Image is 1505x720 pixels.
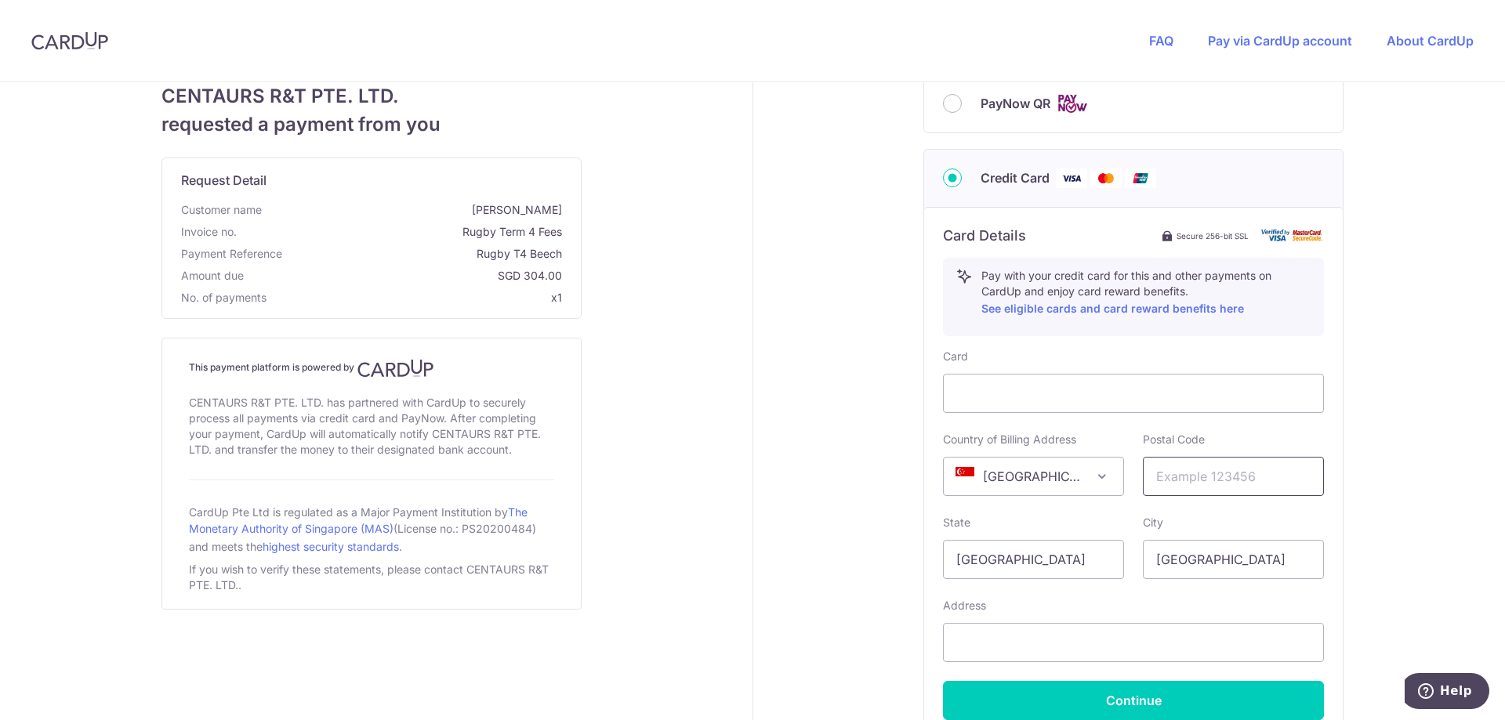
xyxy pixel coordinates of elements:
label: Address [943,598,986,613]
h4: This payment platform is powered by [189,359,554,378]
img: CardUp [357,359,434,378]
img: Visa [1056,168,1087,188]
label: Postal Code [1143,432,1205,447]
label: Card [943,349,968,364]
h6: Card Details [943,226,1026,245]
div: CENTAURS R&T PTE. LTD. has partnered with CardUp to securely process all payments via credit card... [189,392,554,461]
a: About CardUp [1387,33,1474,49]
img: Cards logo [1057,94,1088,114]
label: State [943,515,970,530]
span: No. of payments [181,290,267,306]
span: Invoice no. [181,224,237,240]
span: Singapore [943,457,1124,496]
div: Credit Card Visa Mastercard Union Pay [943,168,1324,188]
a: Pay via CardUp account [1208,33,1352,49]
span: requested a payment from you [161,110,582,139]
span: x1 [551,291,562,304]
span: Singapore [944,458,1123,495]
span: Credit Card [981,168,1050,187]
span: translation missing: en.request_detail [181,172,267,188]
a: highest security standards [263,540,399,553]
a: See eligible cards and card reward benefits here [981,302,1244,315]
img: Union Pay [1125,168,1156,188]
div: CardUp Pte Ltd is regulated as a Major Payment Institution by (License no.: PS20200484) and meets... [189,499,554,559]
div: If you wish to verify these statements, please contact CENTAURS R&T PTE. LTD.. [189,559,554,596]
span: Rugby T4 Beech [288,246,562,262]
img: Mastercard [1090,168,1122,188]
span: Amount due [181,268,244,284]
span: CENTAURS R&T PTE. LTD. [161,82,582,110]
button: Continue [943,681,1324,720]
iframe: Secure card payment input frame [956,384,1311,403]
span: Rugby Term 4 Fees [243,224,562,240]
img: card secure [1261,229,1324,242]
span: Customer name [181,202,262,218]
div: PayNow QR Cards logo [943,94,1324,114]
input: Example 123456 [1143,457,1324,496]
label: Country of Billing Address [943,432,1076,447]
img: CardUp [31,31,108,50]
span: Secure 256-bit SSL [1177,230,1249,242]
label: City [1143,515,1163,530]
a: FAQ [1149,33,1173,49]
span: [PERSON_NAME] [268,202,562,218]
span: translation missing: en.payment_reference [181,247,282,260]
p: Pay with your credit card for this and other payments on CardUp and enjoy card reward benefits. [981,268,1311,318]
iframe: Opens a widget where you can find more information [1405,673,1489,712]
span: PayNow QR [981,94,1050,113]
span: SGD 304.00 [250,268,562,284]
